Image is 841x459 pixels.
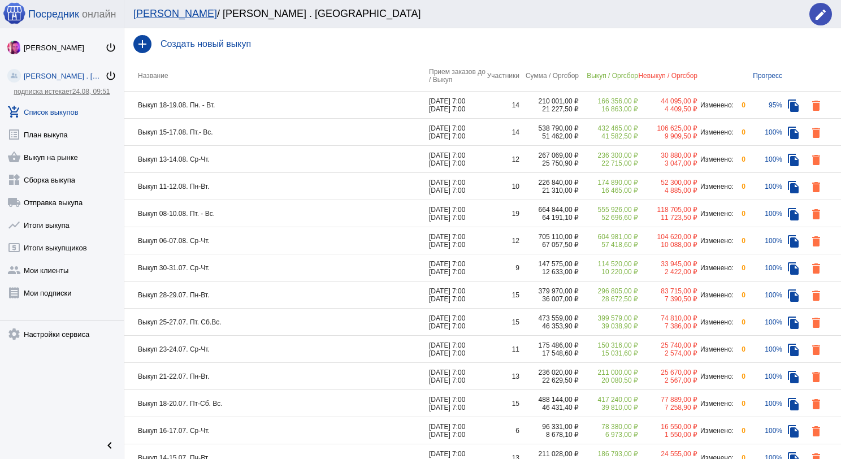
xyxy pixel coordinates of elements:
td: Выкуп 18-20.07. Пт-Сб. Вс. [124,390,429,417]
td: [DATE] 7:00 [DATE] 7:00 [429,254,485,282]
th: Название [124,60,429,92]
div: 21 310,00 ₽ [519,187,579,194]
div: 64 191,10 ₽ [519,214,579,222]
td: [DATE] 7:00 [DATE] 7:00 [429,146,485,173]
div: 104 620,00 ₽ [638,233,697,241]
div: 106 625,00 ₽ [638,124,697,132]
a: подписка истекает24.08, 09:51 [14,88,110,96]
div: 10 088,00 ₽ [638,241,697,249]
div: 473 559,00 ₽ [519,314,579,322]
div: 39 810,00 ₽ [579,404,638,412]
div: 0 [734,291,745,299]
div: 166 356,00 ₽ [579,97,638,105]
td: 100% [745,227,782,254]
mat-icon: power_settings_new [105,70,116,81]
td: 14 [485,119,519,146]
div: 2 422,00 ₽ [638,268,697,276]
div: Изменено: [697,427,734,435]
div: 52 300,00 ₽ [638,179,697,187]
mat-icon: local_atm [7,241,21,254]
div: 1 550,00 ₽ [638,431,697,439]
div: Изменено: [697,400,734,408]
div: 30 880,00 ₽ [638,151,697,159]
div: 46 353,90 ₽ [519,322,579,330]
div: 0 [734,210,745,218]
mat-icon: settings [7,327,21,341]
td: [DATE] 7:00 [DATE] 7:00 [429,390,485,417]
mat-icon: delete [809,126,823,140]
div: 4 409,50 ₽ [638,105,697,113]
div: 21 227,50 ₽ [519,105,579,113]
div: 175 486,00 ₽ [519,341,579,349]
div: 0 [734,128,745,136]
td: 11 [485,336,519,363]
div: 7 390,50 ₽ [638,295,697,303]
mat-icon: delete [809,235,823,248]
td: 12 [485,227,519,254]
td: [DATE] 7:00 [DATE] 7:00 [429,417,485,444]
div: 6 973,00 ₽ [579,431,638,439]
mat-icon: delete [809,289,823,302]
td: [DATE] 7:00 [DATE] 7:00 [429,119,485,146]
div: Изменено: [697,210,734,218]
td: Выкуп 30-31.07. Ср-Чт. [124,254,429,282]
div: 15 031,60 ₽ [579,349,638,357]
div: 25 670,00 ₽ [638,369,697,376]
mat-icon: file_copy [787,397,800,411]
mat-icon: delete [809,99,823,112]
td: 12 [485,146,519,173]
mat-icon: file_copy [787,99,800,112]
div: 0 [734,345,745,353]
td: 14 [485,92,519,119]
mat-icon: local_shipping [7,196,21,209]
div: 33 945,00 ₽ [638,260,697,268]
div: 25 750,90 ₽ [519,159,579,167]
div: 57 418,60 ₽ [579,241,638,249]
div: 0 [734,373,745,380]
div: 118 705,00 ₽ [638,206,697,214]
div: 25 740,00 ₽ [638,341,697,349]
div: 211 028,00 ₽ [519,450,579,458]
mat-icon: shopping_basket [7,150,21,164]
mat-icon: edit [814,8,827,21]
div: 236 300,00 ₽ [579,151,638,159]
div: Изменено: [697,128,734,136]
div: 211 000,00 ₽ [579,369,638,376]
div: 210 001,00 ₽ [519,97,579,105]
td: [DATE] 7:00 [DATE] 7:00 [429,173,485,200]
td: [DATE] 7:00 [DATE] 7:00 [429,227,485,254]
td: Выкуп 15-17.08. Пт.- Вс. [124,119,429,146]
div: 0 [734,101,745,109]
td: 95% [745,92,782,119]
div: 10 220,00 ₽ [579,268,638,276]
mat-icon: add [133,35,151,53]
img: 73xLq58P2BOqs-qIllg3xXCtabieAB0OMVER0XTxHpc0AjG-Rb2SSuXsq4It7hEfqgBcQNho.jpg [7,41,21,54]
div: 705 110,00 ₽ [519,233,579,241]
div: 417 240,00 ₽ [579,396,638,404]
th: Прогресс [745,60,782,92]
div: 36 007,00 ₽ [519,295,579,303]
mat-icon: file_copy [787,153,800,167]
td: 15 [485,390,519,417]
h4: Создать новый выкуп [161,39,832,49]
td: 15 [485,282,519,309]
div: 236 020,00 ₽ [519,369,579,376]
div: 7 258,90 ₽ [638,404,697,412]
div: Изменено: [697,345,734,353]
div: 399 579,00 ₽ [579,314,638,322]
td: 10 [485,173,519,200]
mat-icon: chevron_left [103,439,116,452]
td: [DATE] 7:00 [DATE] 7:00 [429,309,485,336]
div: 0 [734,183,745,190]
th: Сумма / Оргсбор [519,60,579,92]
div: Изменено: [697,264,734,272]
div: 46 431,40 ₽ [519,404,579,412]
mat-icon: delete [809,397,823,411]
div: 83 715,00 ₽ [638,287,697,295]
div: 3 047,00 ₽ [638,159,697,167]
mat-icon: delete [809,153,823,167]
td: Выкуп 16-17.07. Ср-Чт. [124,417,429,444]
div: 4 885,00 ₽ [638,187,697,194]
div: 74 810,00 ₽ [638,314,697,322]
div: 538 790,00 ₽ [519,124,579,132]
